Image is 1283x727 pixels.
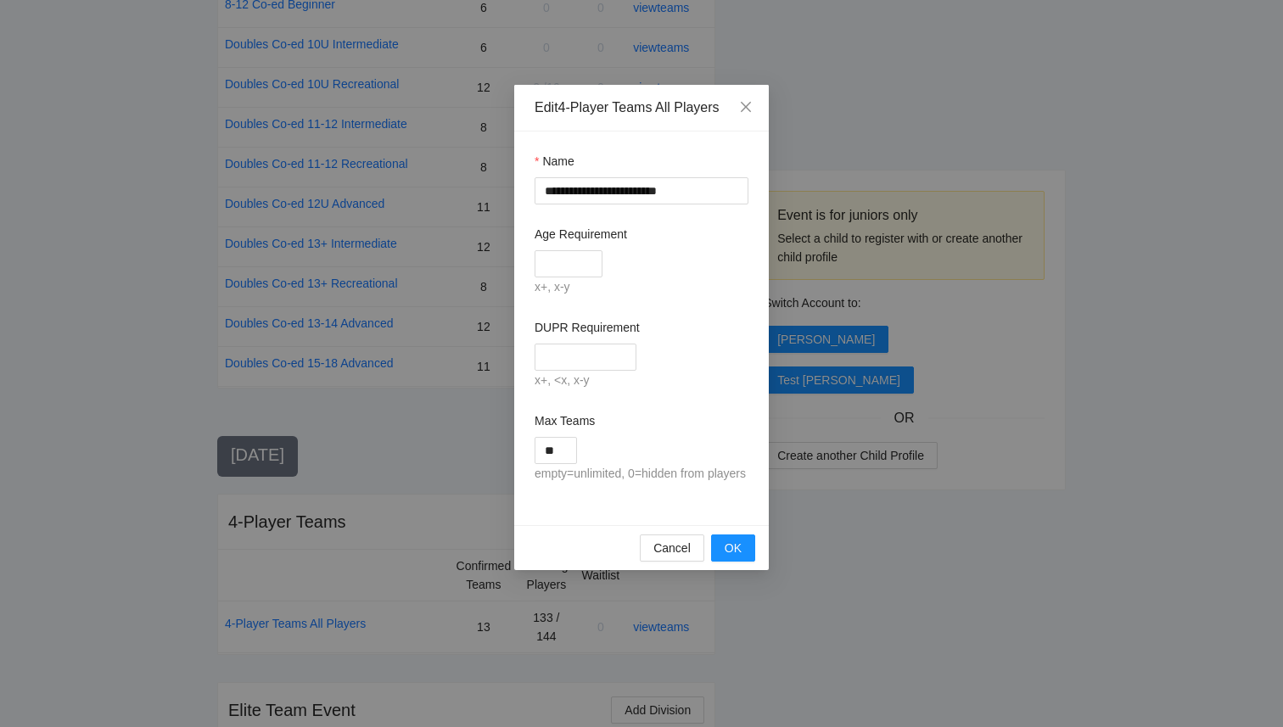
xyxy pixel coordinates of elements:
[535,152,574,171] label: Name
[535,344,636,371] input: DUPR Requirement
[535,318,640,337] label: DUPR Requirement
[739,100,753,114] span: close
[711,534,755,562] button: OK
[535,437,577,464] input: Max Teams
[535,464,748,484] div: empty=unlimited, 0=hidden from players
[535,177,748,204] input: Name
[535,250,602,277] input: Age Requirement
[535,371,748,391] div: x+, <x, x-y
[725,539,742,557] span: OK
[640,534,704,562] button: Cancel
[535,277,748,298] div: x+, x-y
[653,539,691,557] span: Cancel
[535,411,595,430] label: Max Teams
[535,225,627,243] label: Age Requirement
[535,98,748,117] div: Edit 4-Player Teams All Players
[723,85,769,131] button: Close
